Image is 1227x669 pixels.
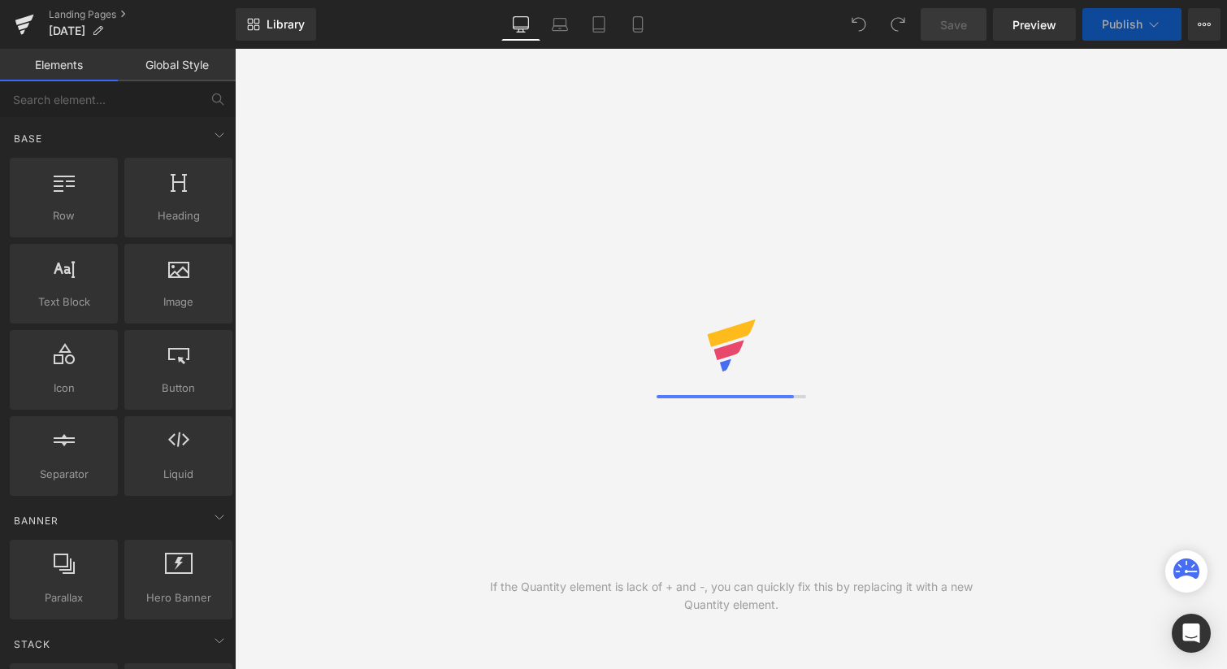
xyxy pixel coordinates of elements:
button: Publish [1082,8,1181,41]
span: Row [15,207,113,224]
div: Open Intercom Messenger [1172,614,1211,653]
span: Hero Banner [129,589,228,606]
span: Liquid [129,466,228,483]
span: Parallax [15,589,113,606]
span: Separator [15,466,113,483]
a: Desktop [501,8,540,41]
span: Save [940,16,967,33]
button: Undo [843,8,875,41]
a: Mobile [618,8,657,41]
button: More [1188,8,1220,41]
a: Global Style [118,49,236,81]
a: Laptop [540,8,579,41]
span: Button [129,380,228,397]
span: Banner [12,513,60,528]
div: If the Quantity element is lack of + and -, you can quickly fix this by replacing it with a new Q... [483,578,979,614]
span: Stack [12,636,52,652]
button: Redo [882,8,914,41]
span: Image [129,293,228,311]
span: Heading [129,207,228,224]
span: Icon [15,380,113,397]
span: Preview [1012,16,1056,33]
span: Text Block [15,293,113,311]
span: Publish [1102,18,1142,31]
a: Preview [993,8,1076,41]
a: Tablet [579,8,618,41]
a: Landing Pages [49,8,236,21]
span: Base [12,131,44,146]
a: New Library [236,8,316,41]
span: Library [267,17,305,32]
span: [DATE] [49,24,85,37]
